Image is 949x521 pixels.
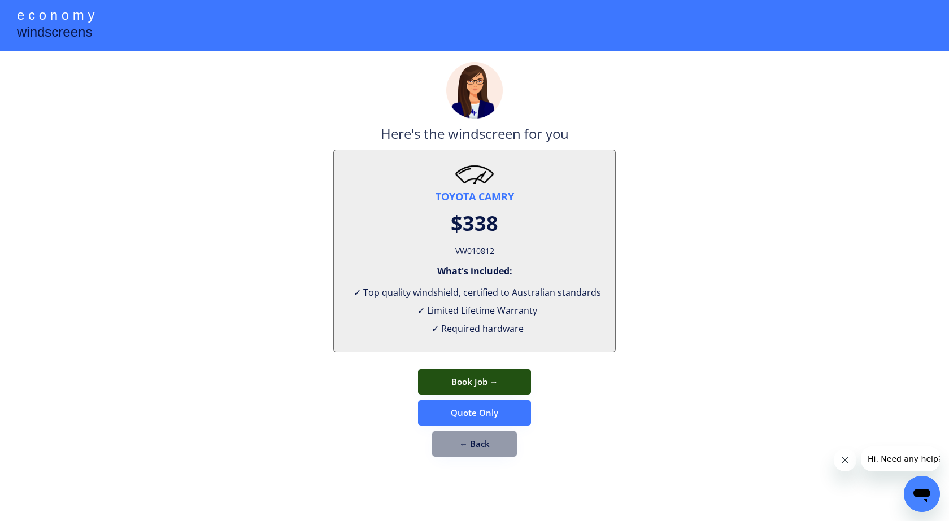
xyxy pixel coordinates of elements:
[437,265,512,277] div: What's included:
[834,449,856,471] iframe: Close message
[861,446,940,471] iframe: Message from company
[432,431,517,457] button: ← Back
[451,209,498,238] div: $338
[418,400,531,426] button: Quote Only
[418,369,531,395] button: Book Job →
[455,164,494,184] img: windscreen2.png
[904,476,940,512] iframe: Button to launch messaging window
[436,190,514,204] div: TOYOTA CAMRY
[455,243,494,259] div: VW010812
[17,23,92,45] div: windscreens
[7,8,81,17] span: Hi. Need any help?
[17,6,94,27] div: e c o n o m y
[446,62,503,119] img: madeline.png
[348,283,601,338] div: ✓ Top quality windshield, certified to Australian standards ✓ Limited Lifetime Warranty ✓ Require...
[381,124,569,150] div: Here's the windscreen for you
